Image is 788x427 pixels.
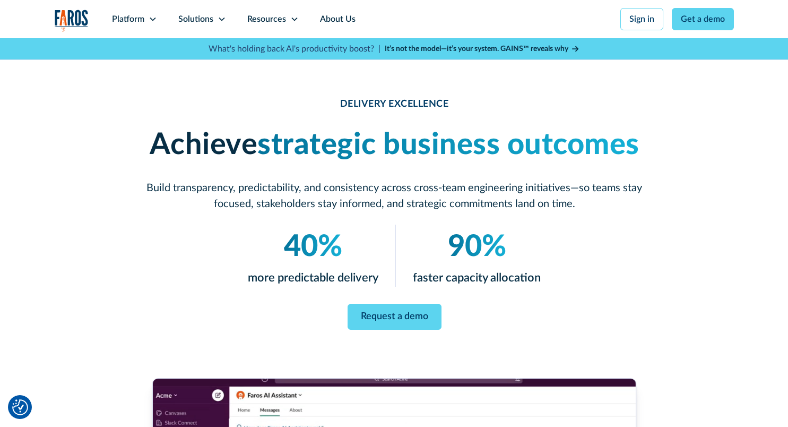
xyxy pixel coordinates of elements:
[284,232,342,262] em: 40%
[248,269,378,287] p: more predictable delivery
[247,13,286,25] div: Resources
[340,99,448,109] strong: DELIVERY EXCELLENCE
[55,10,89,31] a: home
[140,180,649,212] p: Build transparency, predictability, and consistency across cross-team engineering initiatives—so ...
[257,130,639,160] em: strategic business outcomes
[413,269,541,287] p: faster capacity allocation
[209,42,380,55] p: What's holding back AI's productivity boost? |
[12,399,28,415] button: Cookie Settings
[112,13,144,25] div: Platform
[385,45,568,53] strong: It’s not the model—it’s your system. GAINS™ reveals why
[385,44,580,55] a: It’s not the model—it’s your system. GAINS™ reveals why
[149,130,257,160] strong: Achieve
[620,8,663,30] a: Sign in
[55,10,89,31] img: Logo of the analytics and reporting company Faros.
[672,8,734,30] a: Get a demo
[178,13,213,25] div: Solutions
[347,304,441,330] a: Request a demo
[447,232,506,262] em: 90%
[12,399,28,415] img: Revisit consent button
